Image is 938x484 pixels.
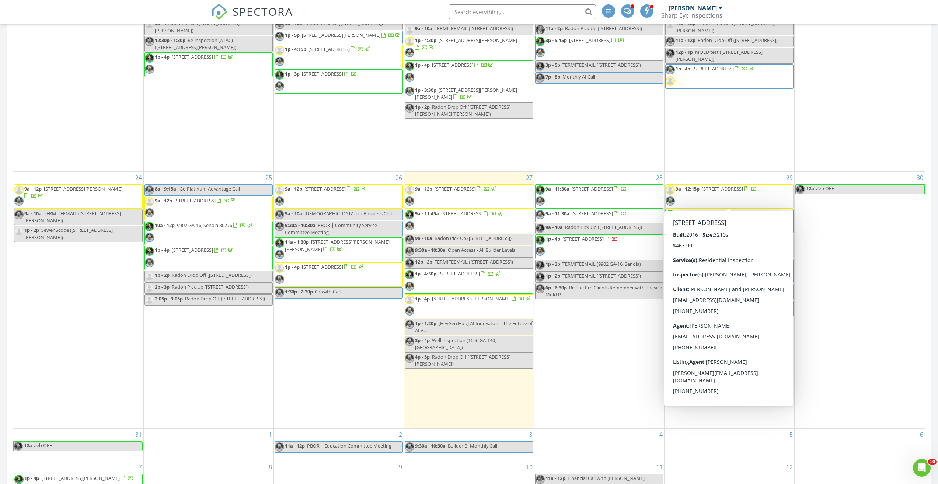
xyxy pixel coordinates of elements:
span: 12p - 1p [676,49,693,55]
span: 11a - 1:30p [285,238,309,245]
a: 9a - 12:15p [STREET_ADDRESS] [676,185,757,192]
span: iGo Platinum Advantage Call [178,185,240,192]
a: 1p - 4p [STREET_ADDRESS] [275,262,403,287]
img: zeb_headshot.jpg [145,247,154,256]
span: 1p - 2p [676,285,690,291]
img: zeb_headshot.jpg [536,261,545,270]
span: [DEMOGRAPHIC_DATA] on Business Club [304,210,394,217]
span: [STREET_ADDRESS] [174,197,216,204]
span: 4p - 5p [415,354,430,360]
td: Go to August 29, 2025 [664,171,794,428]
span: Zeb OFF [34,442,52,449]
span: PBOR | Community Service Committee Meeting [285,222,377,236]
img: zeb_headshot.jpg [536,224,545,233]
span: [STREET_ADDRESS][PERSON_NAME] [432,295,510,302]
img: justin_headshot.jpg [536,73,545,83]
td: Go to August 28, 2025 [534,171,664,428]
img: zeb_headshot.jpg [405,62,414,71]
span: [STREET_ADDRESS][PERSON_NAME] [695,210,774,217]
img: default-user-f0147aede5fd5fa78ca7ade42f37bd4542148d508eef1c3d3ea960f66861d68b.jpg [14,185,24,195]
a: 1p - 4:30p [STREET_ADDRESS][PERSON_NAME] [665,234,794,258]
span: Well Inspection (1656 GA-140, [GEOGRAPHIC_DATA]) [415,337,496,351]
span: 8a - 9:15a [155,185,176,192]
a: 9a - 12p [STREET_ADDRESS][PERSON_NAME] [24,185,122,199]
td: Go to August 26, 2025 [274,171,404,428]
a: Go to August 28, 2025 [655,172,664,184]
a: Go to September 2, 2025 [397,429,404,441]
img: justin_headshot.jpg [405,196,414,206]
img: justin_headshot.jpg [275,32,284,41]
img: justin_headshot.jpg [666,221,675,230]
img: justin_headshot.jpg [145,185,154,195]
span: 9:30a - 10:30a [415,247,446,253]
img: default-user-f0147aede5fd5fa78ca7ade42f37bd4542148d508eef1c3d3ea960f66861d68b.jpg [14,227,24,236]
img: default-user-f0147aede5fd5fa78ca7ade42f37bd4542148d508eef1c3d3ea960f66861d68b.jpg [145,272,154,281]
span: Open Access - All Builder Levels [448,247,515,253]
span: 9a - 12p [415,185,432,192]
img: justin_headshot.jpg [275,196,284,206]
span: 2:05p - 3:05p [155,295,183,302]
td: Go to September 3, 2025 [404,428,534,461]
img: zeb_headshot.jpg [666,260,675,269]
span: 1p - 3p [545,261,560,267]
a: 1p - 4p [STREET_ADDRESS] [405,60,533,85]
span: Radon Pick Up ([STREET_ADDRESS]) [172,283,249,290]
span: Monthly AI Call [562,73,595,80]
td: Go to August 31, 2025 [13,428,143,461]
td: Go to September 2, 2025 [274,428,404,461]
span: 1p - 2p [545,272,560,279]
img: zeb_headshot.jpg [275,238,284,248]
td: Go to August 30, 2025 [795,171,925,428]
img: justin_headshot.jpg [666,285,675,294]
span: 1p - 4:15p [285,46,306,52]
a: Go to September 3, 2025 [528,429,534,441]
span: Radon Drop Off ([STREET_ADDRESS]) [185,295,265,302]
img: justin_headshot.jpg [405,235,414,244]
td: Go to August 27, 2025 [404,171,534,428]
img: zeb_headshot.jpg [666,49,675,58]
span: [STREET_ADDRESS][PERSON_NAME][PERSON_NAME] [415,87,517,100]
img: justin_headshot.jpg [666,65,675,74]
a: 1p - 3p [STREET_ADDRESS] [275,69,403,94]
a: 1p - 4:15p [STREET_ADDRESS] [275,45,403,69]
img: justin_headshot.jpg [666,246,675,255]
a: 1p - 4:30p [STREET_ADDRESS][PERSON_NAME] [415,37,517,51]
span: TERMITEEMAIL ([STREET_ADDRESS]) [562,62,641,68]
span: 7p - 8p [545,73,560,80]
span: 1p - 3p [285,70,300,77]
img: default-user-f0147aede5fd5fa78ca7ade42f37bd4542148d508eef1c3d3ea960f66861d68b.jpg [405,185,414,195]
img: default-user-f0147aede5fd5fa78ca7ade42f37bd4542148d508eef1c3d3ea960f66861d68b.jpg [405,37,414,46]
span: 9a - 12p [676,210,693,217]
img: justin_headshot.jpg [405,306,414,316]
a: 9a - 12p [STREET_ADDRESS] [144,196,273,220]
a: Go to August 29, 2025 [785,172,794,184]
span: 9a - 10a [415,235,432,241]
img: default-user-f0147aede5fd5fa78ca7ade42f37bd4542148d508eef1c3d3ea960f66861d68b.jpg [145,20,154,29]
span: 1p - 4p [285,264,300,270]
img: justin_headshot.jpg [275,275,284,284]
div: Sharp Eye Inspections [661,12,722,19]
img: default-user-f0147aede5fd5fa78ca7ade42f37bd4542148d508eef1c3d3ea960f66861d68b.jpg [145,197,154,206]
img: justin_headshot.jpg [666,271,675,280]
a: 1p - 3:30p [STREET_ADDRESS][PERSON_NAME][PERSON_NAME] [405,86,533,102]
span: 1p - 2p [676,302,690,308]
span: [STREET_ADDRESS][PERSON_NAME] [44,185,122,192]
span: [STREET_ADDRESS] [302,264,343,270]
span: [STREET_ADDRESS] [702,185,743,192]
span: 12:30p - 1:30p [155,37,185,43]
span: Radon Drop Off ([STREET_ADDRESS]) [698,37,778,43]
img: justin_headshot.jpg [666,37,675,46]
span: 11a - 12p [676,37,695,43]
img: justin_headshot.jpg [405,87,414,96]
span: 10a - 12p [155,222,175,229]
a: 9a - 12:15p [STREET_ADDRESS] [665,184,794,209]
a: Go to September 6, 2025 [918,429,925,441]
div: [PERSON_NAME] [669,4,717,12]
span: 9a - 12p [24,185,42,192]
span: 1:30p - 2:30p [285,288,313,295]
a: 1p - 4p [STREET_ADDRESS] [665,259,794,283]
td: Go to September 6, 2025 [795,428,925,461]
span: Be The Pro Clients Remember with These 7 Mold P... [545,284,662,298]
a: 9a - 11:30a [STREET_ADDRESS] [535,209,663,222]
img: justin_headshot.jpg [536,247,545,256]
